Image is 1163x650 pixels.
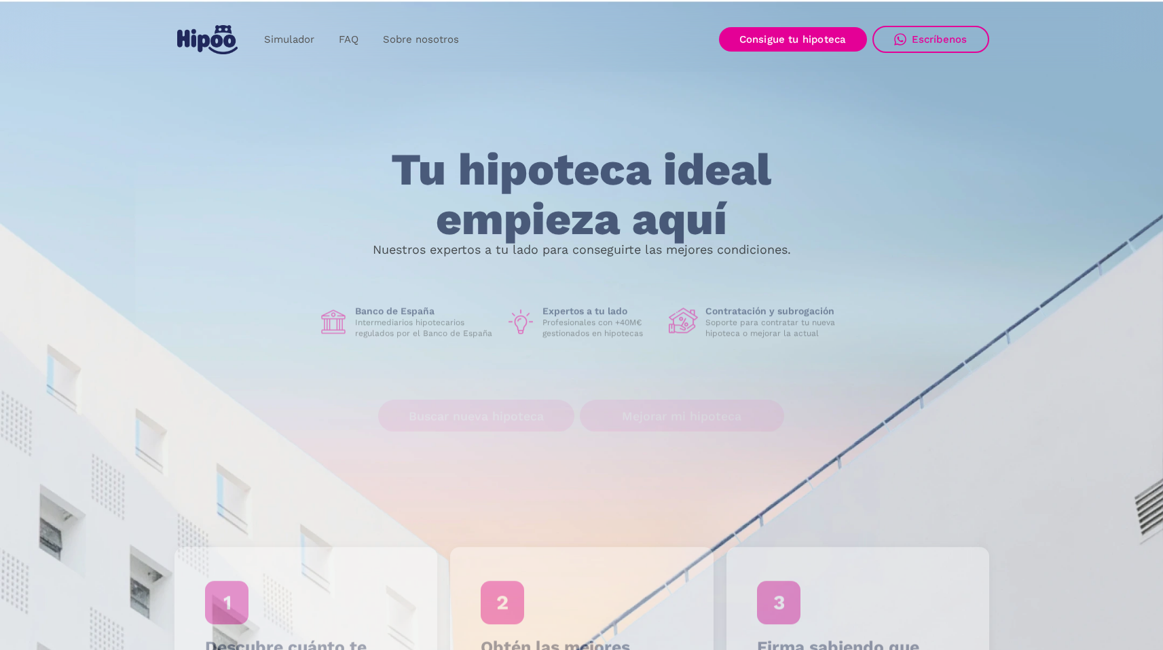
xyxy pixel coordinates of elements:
[705,318,845,339] p: Soporte para contratar tu nueva hipoteca o mejorar la actual
[378,400,574,432] a: Buscar nueva hipoteca
[872,26,989,53] a: Escríbenos
[542,318,658,339] p: Profesionales con +40M€ gestionados en hipotecas
[371,26,471,53] a: Sobre nosotros
[355,305,495,318] h1: Banco de España
[542,305,658,318] h1: Expertos a tu lado
[355,318,495,339] p: Intermediarios hipotecarios regulados por el Banco de España
[327,26,371,53] a: FAQ
[373,244,791,255] p: Nuestros expertos a tu lado para conseguirte las mejores condiciones.
[705,305,845,318] h1: Contratación y subrogación
[912,33,967,45] div: Escríbenos
[324,145,838,244] h1: Tu hipoteca ideal empieza aquí
[580,400,784,432] a: Mejorar mi hipoteca
[252,26,327,53] a: Simulador
[174,20,241,60] a: home
[719,27,867,52] a: Consigue tu hipoteca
